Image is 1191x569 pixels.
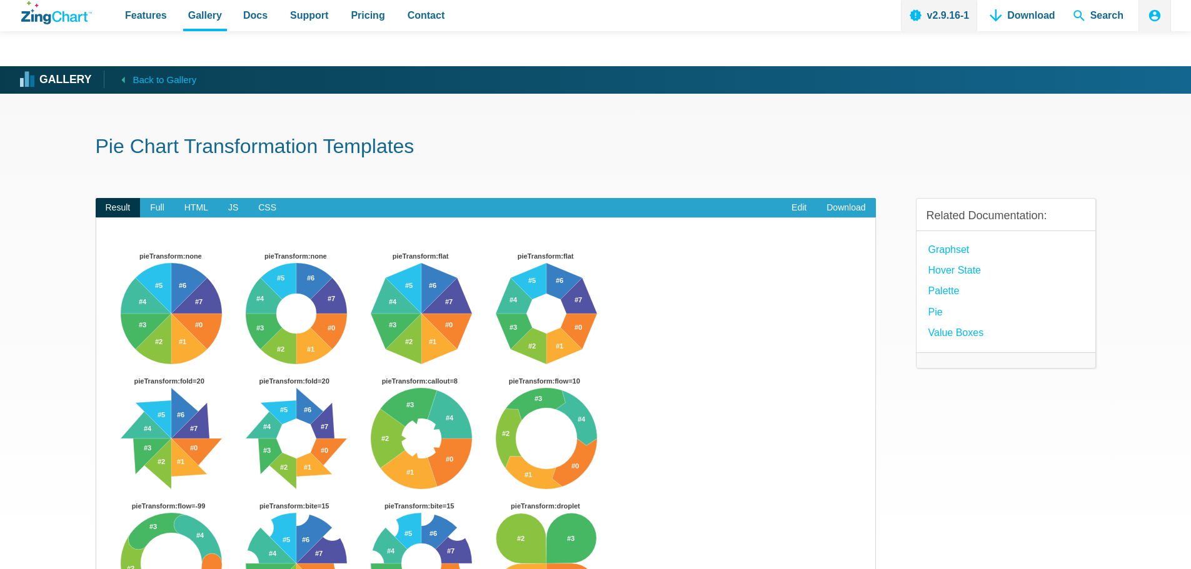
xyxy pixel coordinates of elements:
[928,262,981,279] a: hover state
[781,198,817,218] a: Edit
[928,241,970,258] a: Graphset
[248,198,286,218] span: CSS
[21,71,91,89] a: Gallery
[817,198,875,218] a: Download
[928,282,960,299] a: palette
[140,198,174,218] span: Full
[133,72,196,88] span: Back to Gallery
[174,198,218,218] span: HTML
[928,304,943,320] a: Pie
[928,324,984,341] a: Value Boxes
[39,74,91,86] strong: Gallery
[104,71,196,88] a: Back to Gallery
[96,134,1096,162] h1: Pie Chart Transformation Templates
[927,209,1085,223] h3: Related Documentation:
[96,198,141,218] span: Result
[218,198,248,218] span: JS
